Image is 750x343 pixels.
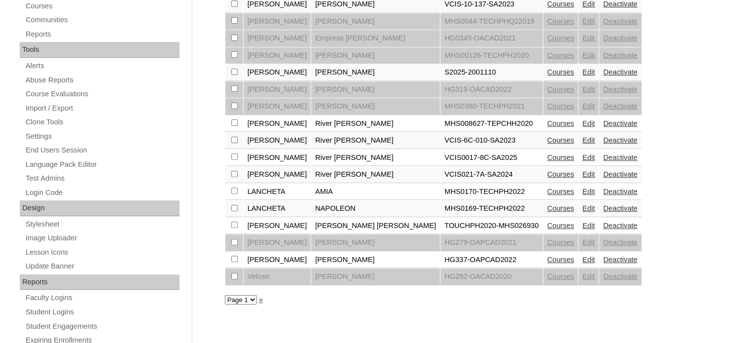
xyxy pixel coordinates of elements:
[547,153,574,161] a: Courses
[25,130,179,143] a: Settings
[547,17,574,25] a: Courses
[25,218,179,230] a: Stylesheet
[244,184,311,200] td: LANCHETA
[25,172,179,185] a: Test Admins
[547,238,574,246] a: Courses
[25,292,179,304] a: Faculty Logins
[582,153,595,161] a: Edit
[25,246,179,259] a: Lesson Icons
[244,30,311,47] td: [PERSON_NAME]
[603,238,637,246] a: Deactivate
[440,200,542,217] td: MHS0169-TECHPH2022
[244,234,311,251] td: [PERSON_NAME]
[547,222,574,229] a: Courses
[440,234,542,251] td: HG279-OAPCAD2021
[311,234,440,251] td: [PERSON_NAME]
[440,81,542,98] td: HG319-OACAD2022
[440,184,542,200] td: MHS0170-TECHPH2022
[244,13,311,30] td: [PERSON_NAME]
[582,51,595,59] a: Edit
[582,136,595,144] a: Edit
[440,30,542,47] td: HG0349-OACAD2021
[547,51,574,59] a: Courses
[547,256,574,264] a: Courses
[603,272,637,280] a: Deactivate
[25,320,179,333] a: Student Engagements
[440,268,542,285] td: HG292-OACAD2020
[244,166,311,183] td: [PERSON_NAME]
[25,102,179,114] a: Import / Export
[311,30,440,47] td: Empress [PERSON_NAME]
[25,187,179,199] a: Login Code
[244,47,311,64] td: [PERSON_NAME]
[603,170,637,178] a: Deactivate
[311,218,440,234] td: [PERSON_NAME] [PERSON_NAME]
[582,188,595,195] a: Edit
[582,222,595,229] a: Edit
[440,150,542,166] td: VCIS0017-8C-SA2025
[603,68,637,76] a: Deactivate
[311,132,440,149] td: River [PERSON_NAME]
[25,232,179,244] a: Image Uploader
[440,13,542,30] td: MHS0044-TECHPHQ22019
[603,102,637,110] a: Deactivate
[440,218,542,234] td: TOUCHPH2020-MHS026930
[25,88,179,100] a: Course Evaluations
[547,102,574,110] a: Courses
[603,85,637,93] a: Deactivate
[547,85,574,93] a: Courses
[244,81,311,98] td: [PERSON_NAME]
[311,252,440,268] td: [PERSON_NAME]
[582,17,595,25] a: Edit
[547,204,574,212] a: Courses
[582,256,595,264] a: Edit
[582,85,595,93] a: Edit
[603,188,637,195] a: Deactivate
[25,260,179,272] a: Update Banner
[440,64,542,81] td: S2025-2001110
[547,188,574,195] a: Courses
[311,13,440,30] td: [PERSON_NAME]
[440,252,542,268] td: HG337-OAPCAD2022
[311,115,440,132] td: River [PERSON_NAME]
[20,274,179,290] div: Reports
[582,272,595,280] a: Edit
[311,64,440,81] td: [PERSON_NAME]
[603,34,637,42] a: Deactivate
[582,34,595,42] a: Edit
[311,200,440,217] td: NAPOLEON
[582,68,595,76] a: Edit
[311,81,440,98] td: [PERSON_NAME]
[244,268,311,285] td: Veloso
[244,115,311,132] td: [PERSON_NAME]
[547,170,574,178] a: Courses
[603,119,637,127] a: Deactivate
[25,116,179,128] a: Clone Tools
[440,115,542,132] td: MHS008627-TEPCHH2020
[311,150,440,166] td: River [PERSON_NAME]
[582,238,595,246] a: Edit
[244,252,311,268] td: [PERSON_NAME]
[603,204,637,212] a: Deactivate
[244,64,311,81] td: [PERSON_NAME]
[311,47,440,64] td: [PERSON_NAME]
[440,47,542,64] td: MHS00126-TECHPH2020
[582,170,595,178] a: Edit
[20,42,179,58] div: Tools
[25,306,179,318] a: Student Logins
[547,272,574,280] a: Courses
[603,17,637,25] a: Deactivate
[25,60,179,72] a: Alerts
[603,222,637,229] a: Deactivate
[440,166,542,183] td: VCIS021-7A-SA2024
[440,132,542,149] td: VCIS-6C-010-SA2023
[547,34,574,42] a: Courses
[244,132,311,149] td: [PERSON_NAME]
[25,28,179,40] a: Reports
[440,98,542,115] td: MHS0380-TECHPH2021
[603,153,637,161] a: Deactivate
[244,218,311,234] td: [PERSON_NAME]
[547,68,574,76] a: Courses
[244,150,311,166] td: [PERSON_NAME]
[25,158,179,171] a: Language Pack Editor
